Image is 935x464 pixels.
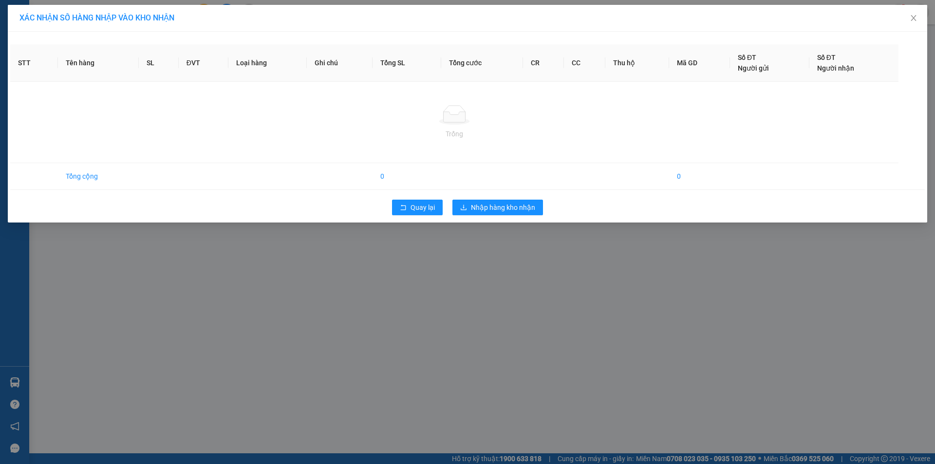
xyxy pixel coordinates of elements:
button: Close [900,5,927,32]
th: Tổng SL [373,44,441,82]
span: Nhập hàng kho nhận [471,202,535,213]
td: 0 [669,163,730,190]
span: download [460,204,467,212]
th: CC [564,44,605,82]
button: rollbackQuay lại [392,200,443,215]
th: Ghi chú [307,44,373,82]
th: SL [139,44,178,82]
th: CR [523,44,564,82]
th: Mã GD [669,44,730,82]
th: Loại hàng [228,44,307,82]
th: Thu hộ [605,44,669,82]
span: XÁC NHẬN SỐ HÀNG NHẬP VÀO KHO NHẬN [19,13,174,22]
span: Người nhận [817,64,854,72]
span: close [910,14,917,22]
span: Quay lại [411,202,435,213]
td: Tổng cộng [58,163,139,190]
td: 0 [373,163,441,190]
th: Tên hàng [58,44,139,82]
button: downloadNhập hàng kho nhận [452,200,543,215]
span: Số ĐT [817,54,836,61]
th: Tổng cước [441,44,523,82]
th: ĐVT [179,44,228,82]
span: Số ĐT [738,54,756,61]
span: rollback [400,204,407,212]
span: Người gửi [738,64,769,72]
th: STT [10,44,58,82]
div: Trống [18,129,891,139]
